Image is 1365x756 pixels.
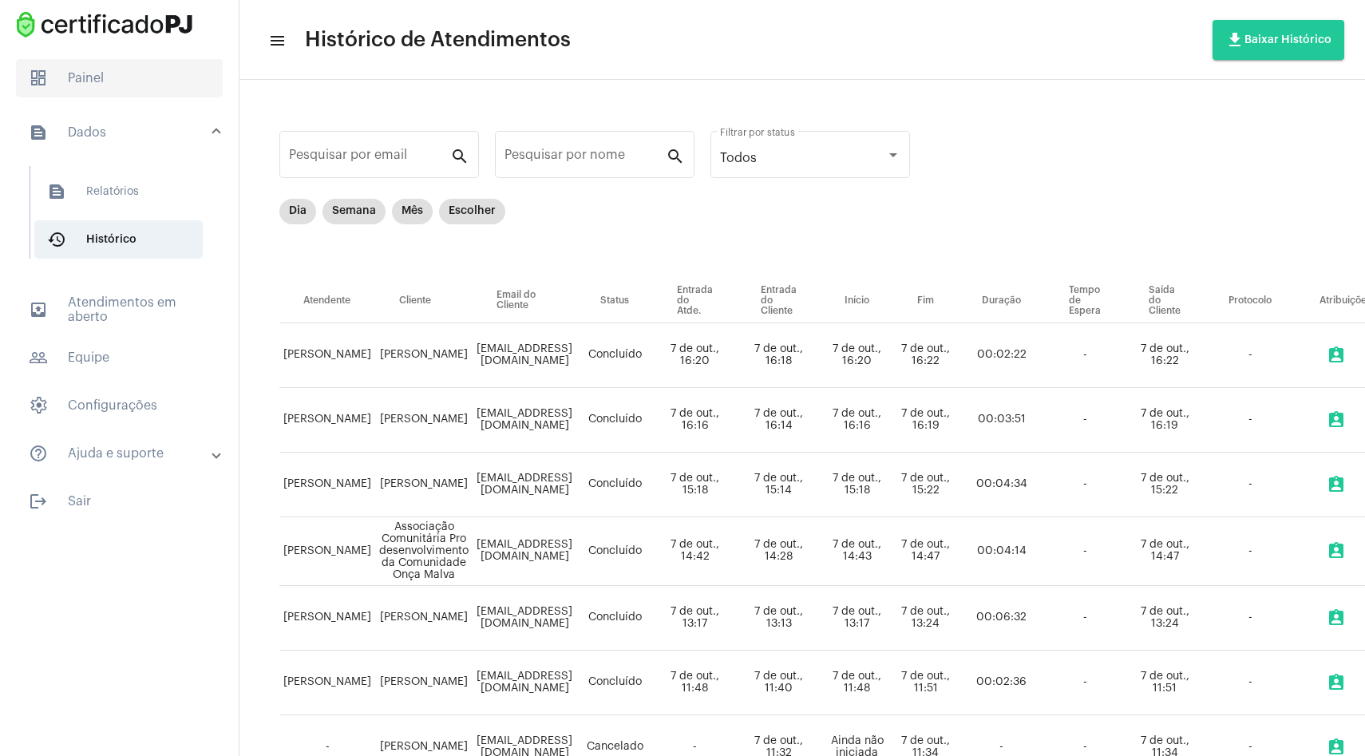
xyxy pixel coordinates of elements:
[16,291,223,329] span: Atendimentos em aberto
[279,651,375,715] td: [PERSON_NAME]
[473,517,576,586] td: [EMAIL_ADDRESS][DOMAIN_NAME]
[1327,410,1346,429] mat-icon: assignment_ind
[1225,30,1244,49] mat-icon: file_download
[1205,586,1296,651] td: -
[375,517,473,586] td: Associação Comunitária Pro desenvolvimento da Comunidade Onça Malva
[16,338,223,377] span: Equipe
[375,323,473,388] td: [PERSON_NAME]
[1205,388,1296,453] td: -
[29,444,48,463] mat-icon: sidenav icon
[1125,651,1205,715] td: 7 de out., 11:51
[29,123,48,142] mat-icon: sidenav icon
[653,453,737,517] td: 7 de out., 15:18
[821,517,893,586] td: 7 de out., 14:43
[653,651,737,715] td: 7 de out., 11:48
[958,323,1045,388] td: 00:02:22
[666,146,685,165] mat-icon: search
[958,651,1045,715] td: 00:02:36
[958,279,1045,323] th: Duração
[893,651,958,715] td: 7 de out., 11:51
[1125,279,1205,323] th: Saída do Cliente
[653,323,737,388] td: 7 de out., 16:20
[279,199,316,224] mat-chip: Dia
[10,158,239,281] div: sidenav iconDados
[1125,586,1205,651] td: 7 de out., 13:24
[47,230,66,249] mat-icon: sidenav icon
[1125,323,1205,388] td: 7 de out., 16:22
[450,146,469,165] mat-icon: search
[473,651,576,715] td: [EMAIL_ADDRESS][DOMAIN_NAME]
[1045,651,1125,715] td: -
[1327,608,1346,627] mat-icon: assignment_ind
[893,517,958,586] td: 7 de out., 14:47
[279,453,375,517] td: [PERSON_NAME]
[375,388,473,453] td: [PERSON_NAME]
[29,492,48,511] mat-icon: sidenav icon
[29,348,48,367] mat-icon: sidenav icon
[439,199,505,224] mat-chip: Escolher
[29,300,48,319] mat-icon: sidenav icon
[1205,323,1296,388] td: -
[473,279,576,323] th: Email do Cliente
[821,453,893,517] td: 7 de out., 15:18
[737,388,821,453] td: 7 de out., 16:14
[653,586,737,651] td: 7 de out., 13:17
[1205,651,1296,715] td: -
[958,517,1045,586] td: 00:04:14
[1045,279,1125,323] th: Tempo de Espera
[737,651,821,715] td: 7 de out., 11:40
[16,59,223,97] span: Painel
[289,151,450,165] input: Pesquisar por email
[279,279,375,323] th: Atendente
[576,517,653,586] td: Concluído
[893,586,958,651] td: 7 de out., 13:24
[1045,517,1125,586] td: -
[34,172,203,211] span: Relatórios
[720,152,757,164] span: Todos
[821,586,893,651] td: 7 de out., 13:17
[16,386,223,425] span: Configurações
[1213,20,1344,60] button: Baixar Histórico
[1045,323,1125,388] td: -
[576,586,653,651] td: Concluído
[958,388,1045,453] td: 00:03:51
[1205,279,1296,323] th: Protocolo
[10,434,239,473] mat-expansion-panel-header: sidenav iconAjuda e suporte
[1125,388,1205,453] td: 7 de out., 16:19
[1225,34,1331,46] span: Baixar Histórico
[653,388,737,453] td: 7 de out., 16:16
[737,323,821,388] td: 7 de out., 16:18
[29,123,213,142] mat-panel-title: Dados
[1327,346,1346,365] mat-icon: assignment_ind
[29,396,48,415] span: sidenav icon
[958,453,1045,517] td: 00:04:34
[821,651,893,715] td: 7 de out., 11:48
[1125,453,1205,517] td: 7 de out., 15:22
[821,279,893,323] th: Início
[737,453,821,517] td: 7 de out., 15:14
[279,323,375,388] td: [PERSON_NAME]
[576,279,653,323] th: Status
[29,69,48,88] span: sidenav icon
[1045,586,1125,651] td: -
[322,199,386,224] mat-chip: Semana
[958,586,1045,651] td: 00:06:32
[13,8,196,42] img: fba4626d-73b5-6c3e-879c-9397d3eee438.png
[16,482,223,520] span: Sair
[893,323,958,388] td: 7 de out., 16:22
[1205,453,1296,517] td: -
[893,279,958,323] th: Fim
[1327,475,1346,494] mat-icon: assignment_ind
[473,388,576,453] td: [EMAIL_ADDRESS][DOMAIN_NAME]
[737,517,821,586] td: 7 de out., 14:28
[473,453,576,517] td: [EMAIL_ADDRESS][DOMAIN_NAME]
[10,107,239,158] mat-expansion-panel-header: sidenav iconDados
[576,323,653,388] td: Concluído
[47,182,66,201] mat-icon: sidenav icon
[737,586,821,651] td: 7 de out., 13:13
[473,586,576,651] td: [EMAIL_ADDRESS][DOMAIN_NAME]
[576,388,653,453] td: Concluído
[375,586,473,651] td: [PERSON_NAME]
[1125,517,1205,586] td: 7 de out., 14:47
[1205,517,1296,586] td: -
